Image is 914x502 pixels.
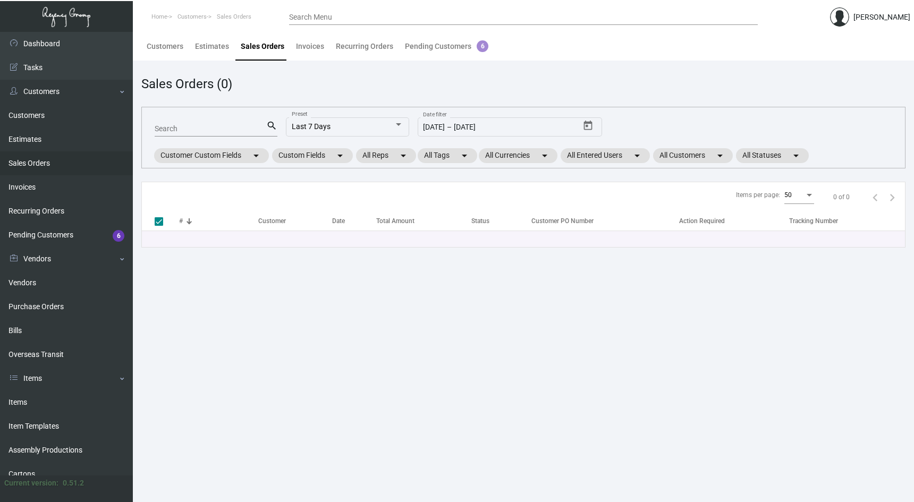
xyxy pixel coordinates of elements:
div: Items per page: [736,190,780,200]
mat-chip: All Entered Users [561,148,650,163]
mat-icon: arrow_drop_down [334,149,346,162]
mat-icon: arrow_drop_down [631,149,644,162]
mat-chip: All Statuses [736,148,809,163]
span: – [447,123,452,132]
div: Tracking Number [789,216,905,226]
div: Date [332,216,345,226]
mat-icon: arrow_drop_down [397,149,410,162]
mat-chip: All Tags [418,148,477,163]
button: Open calendar [579,117,596,134]
div: Current version: [4,478,58,489]
mat-icon: search [266,120,277,132]
div: Recurring Orders [336,41,393,52]
button: Previous page [867,189,884,206]
div: Sales Orders [241,41,284,52]
mat-chip: Custom Fields [272,148,353,163]
mat-chip: Customer Custom Fields [154,148,269,163]
div: Invoices [296,41,324,52]
mat-icon: arrow_drop_down [538,149,551,162]
div: Date [332,216,376,226]
div: Tracking Number [789,216,838,226]
mat-chip: All Reps [356,148,416,163]
div: Customers [147,41,183,52]
div: Sales Orders (0) [141,74,232,93]
img: admin@bootstrapmaster.com [830,7,849,27]
mat-chip: All Customers [653,148,733,163]
div: # [179,216,258,226]
div: Status [471,216,526,226]
div: Total Amount [376,216,414,226]
mat-icon: arrow_drop_down [250,149,263,162]
mat-chip: All Currencies [479,148,557,163]
div: Pending Customers [405,41,488,52]
div: Customer [258,216,332,226]
span: Last 7 Days [292,122,331,131]
div: Customer [258,216,286,226]
input: End date [454,123,530,132]
span: 50 [784,191,792,199]
div: Customer PO Number [531,216,679,226]
input: Start date [423,123,445,132]
mat-icon: arrow_drop_down [714,149,726,162]
button: Next page [884,189,901,206]
mat-icon: arrow_drop_down [790,149,802,162]
span: Customers [177,13,207,20]
span: Home [151,13,167,20]
div: Customer PO Number [531,216,594,226]
div: 0 of 0 [833,192,850,202]
div: 0.51.2 [63,478,84,489]
span: Sales Orders [217,13,251,20]
mat-icon: arrow_drop_down [458,149,471,162]
div: Action Required [679,216,725,226]
div: # [179,216,183,226]
div: Estimates [195,41,229,52]
div: Action Required [679,216,789,226]
div: Total Amount [376,216,471,226]
div: [PERSON_NAME] [853,12,910,23]
div: Status [471,216,489,226]
mat-select: Items per page: [784,192,814,199]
